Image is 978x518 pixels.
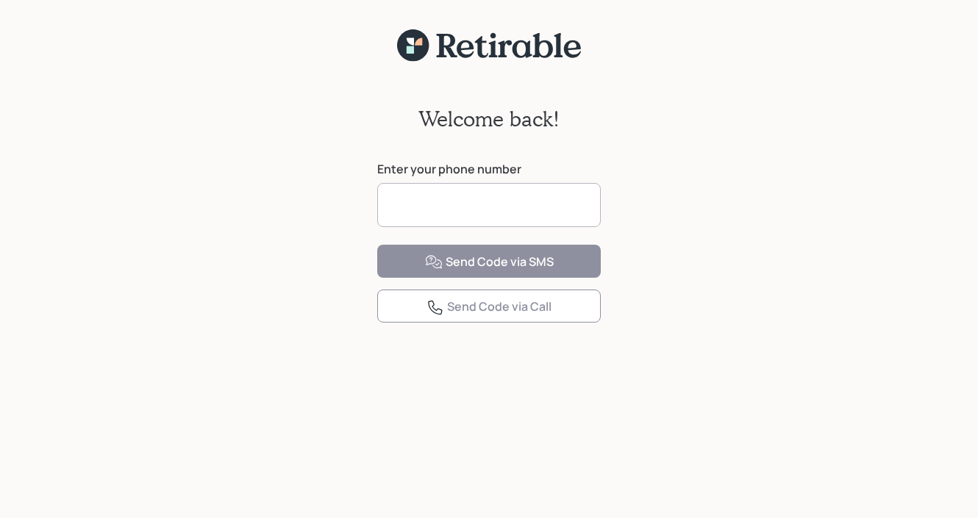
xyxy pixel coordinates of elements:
div: Send Code via SMS [425,253,554,271]
h2: Welcome back! [418,107,560,132]
label: Enter your phone number [377,161,601,177]
div: Send Code via Call [426,298,552,316]
button: Send Code via SMS [377,245,601,278]
button: Send Code via Call [377,289,601,323]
